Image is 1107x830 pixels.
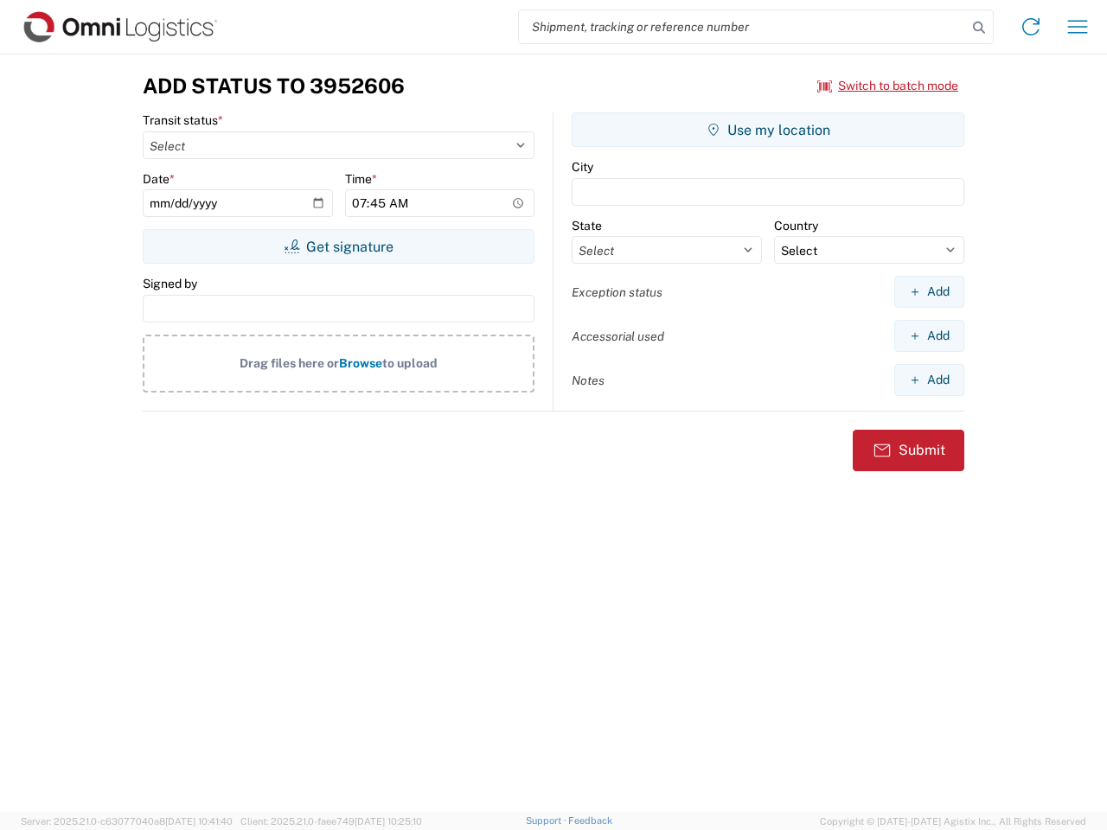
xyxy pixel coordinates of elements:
[853,430,964,471] button: Submit
[382,356,438,370] span: to upload
[240,816,422,827] span: Client: 2025.21.0-faee749
[774,218,818,233] label: Country
[572,284,662,300] label: Exception status
[345,171,377,187] label: Time
[572,329,664,344] label: Accessorial used
[143,112,223,128] label: Transit status
[21,816,233,827] span: Server: 2025.21.0-c63077040a8
[894,276,964,308] button: Add
[143,73,405,99] h3: Add Status to 3952606
[355,816,422,827] span: [DATE] 10:25:10
[894,320,964,352] button: Add
[572,112,964,147] button: Use my location
[339,356,382,370] span: Browse
[572,218,602,233] label: State
[165,816,233,827] span: [DATE] 10:41:40
[143,171,175,187] label: Date
[519,10,967,43] input: Shipment, tracking or reference number
[572,373,605,388] label: Notes
[143,276,197,291] label: Signed by
[568,815,612,826] a: Feedback
[817,72,958,100] button: Switch to batch mode
[894,364,964,396] button: Add
[572,159,593,175] label: City
[240,356,339,370] span: Drag files here or
[526,815,569,826] a: Support
[820,814,1086,829] span: Copyright © [DATE]-[DATE] Agistix Inc., All Rights Reserved
[143,229,534,264] button: Get signature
